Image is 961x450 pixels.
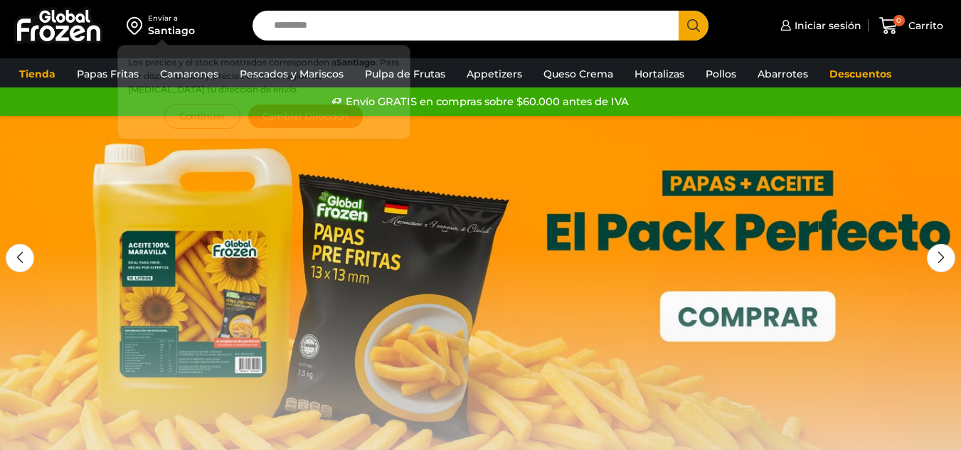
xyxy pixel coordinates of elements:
a: Appetizers [460,60,529,87]
a: Tienda [12,60,63,87]
p: Los precios y el stock mostrados corresponden a . Para ver disponibilidad y precios en otras regi... [128,55,400,97]
button: Continuar [164,104,240,129]
span: Carrito [905,18,943,33]
span: Iniciar sesión [791,18,861,33]
a: Hortalizas [627,60,691,87]
a: Queso Crema [536,60,620,87]
strong: Santiago [336,57,376,68]
button: Cambiar Dirección [248,104,364,129]
a: Papas Fritas [70,60,146,87]
a: Abarrotes [750,60,815,87]
img: address-field-icon.svg [127,14,148,38]
div: Enviar a [148,14,195,23]
a: Iniciar sesión [777,11,861,40]
button: Search button [679,11,708,41]
a: Pollos [699,60,743,87]
a: 0 Carrito [876,9,947,43]
div: Santiago [148,23,195,38]
span: 0 [893,15,905,26]
a: Descuentos [822,60,898,87]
